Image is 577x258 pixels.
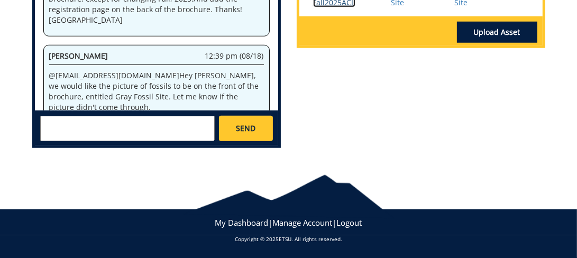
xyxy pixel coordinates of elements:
[457,22,537,43] a: Upload Asset
[205,51,264,61] span: 12:39 pm (08/18)
[219,116,272,141] a: SEND
[236,123,255,134] span: SEND
[337,217,362,228] a: Logout
[49,70,264,113] p: @ [EMAIL_ADDRESS][DOMAIN_NAME] Hey [PERSON_NAME], we would like the picture of fossils to be on t...
[279,235,291,243] a: ETSU
[215,217,269,228] a: My Dashboard
[49,51,108,61] span: [PERSON_NAME]
[40,116,215,141] textarea: messageToSend
[273,217,333,228] a: Manage Account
